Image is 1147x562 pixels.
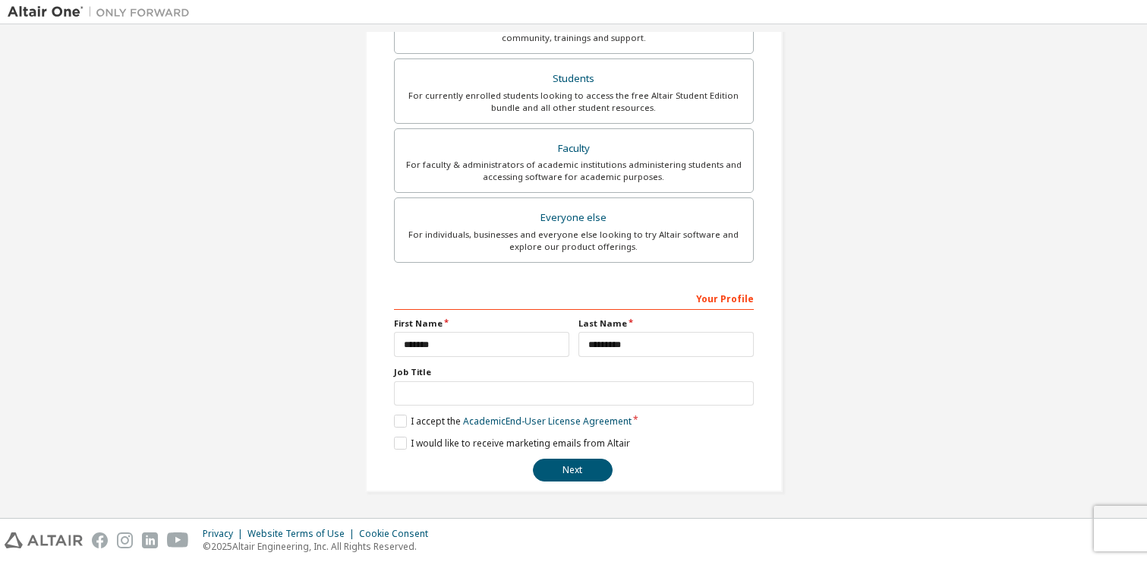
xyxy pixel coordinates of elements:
img: altair_logo.svg [5,532,83,548]
div: Website Terms of Use [247,528,359,540]
div: Students [404,68,744,90]
img: linkedin.svg [142,532,158,548]
img: youtube.svg [167,532,189,548]
div: For currently enrolled students looking to access the free Altair Student Edition bundle and all ... [404,90,744,114]
div: For faculty & administrators of academic institutions administering students and accessing softwa... [404,159,744,183]
div: Everyone else [404,207,744,229]
img: facebook.svg [92,532,108,548]
button: Next [533,459,613,481]
label: I would like to receive marketing emails from Altair [394,437,630,450]
div: Privacy [203,528,247,540]
a: Academic End-User License Agreement [463,415,632,428]
div: For individuals, businesses and everyone else looking to try Altair software and explore our prod... [404,229,744,253]
label: I accept the [394,415,632,428]
label: Job Title [394,366,754,378]
label: First Name [394,317,569,330]
div: Cookie Consent [359,528,437,540]
img: instagram.svg [117,532,133,548]
img: Altair One [8,5,197,20]
div: Faculty [404,138,744,159]
p: © 2025 Altair Engineering, Inc. All Rights Reserved. [203,540,437,553]
div: Your Profile [394,286,754,310]
div: For existing customers looking to access software downloads, HPC resources, community, trainings ... [404,20,744,44]
label: Last Name [578,317,754,330]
